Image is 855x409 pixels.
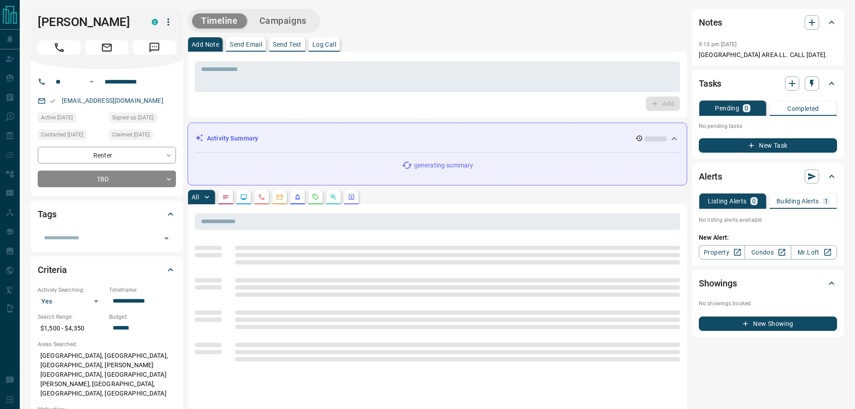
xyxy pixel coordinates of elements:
[699,119,837,133] p: No pending tasks
[699,317,837,331] button: New Showing
[38,348,176,401] p: [GEOGRAPHIC_DATA], [GEOGRAPHIC_DATA], [GEOGRAPHIC_DATA], [PERSON_NAME][GEOGRAPHIC_DATA], [GEOGRAP...
[699,50,837,60] p: [GEOGRAPHIC_DATA] AREA LL. CALL [DATE].
[112,130,149,139] span: Claimed [DATE]
[38,113,105,125] div: Mon Aug 11 2025
[38,321,105,336] p: $1,500 - $4,350
[222,194,229,201] svg: Notes
[787,106,819,112] p: Completed
[250,13,316,28] button: Campaigns
[240,194,247,201] svg: Lead Browsing Activity
[699,76,721,91] h2: Tasks
[38,15,138,29] h1: [PERSON_NAME]
[824,198,828,204] p: 1
[414,161,473,170] p: generating summary
[699,273,837,294] div: Showings
[49,98,56,104] svg: Email Verified
[207,134,258,143] p: Activity Summary
[109,113,176,125] div: Wed Jul 23 2025
[41,130,83,139] span: Contacted [DATE]
[192,13,247,28] button: Timeline
[312,41,336,48] p: Log Call
[62,97,163,104] a: [EMAIL_ADDRESS][DOMAIN_NAME]
[699,245,745,259] a: Property
[699,233,837,242] p: New Alert:
[38,203,176,225] div: Tags
[699,15,722,30] h2: Notes
[273,41,302,48] p: Send Text
[85,40,128,55] span: Email
[38,263,67,277] h2: Criteria
[699,73,837,94] div: Tasks
[152,19,158,25] div: condos.ca
[715,105,739,111] p: Pending
[160,232,173,245] button: Open
[745,105,748,111] p: 0
[699,12,837,33] div: Notes
[38,294,105,308] div: Yes
[109,286,176,294] p: Timeframe:
[86,76,97,87] button: Open
[348,194,355,201] svg: Agent Actions
[791,245,837,259] a: Mr.Loft
[699,41,737,48] p: 9:13 pm [DATE]
[38,286,105,294] p: Actively Searching:
[752,198,756,204] p: 0
[38,171,176,187] div: TBD
[699,216,837,224] p: No listing alerts available
[38,40,81,55] span: Call
[38,313,105,321] p: Search Range:
[109,313,176,321] p: Budget:
[109,130,176,142] div: Wed Jul 23 2025
[330,194,337,201] svg: Opportunities
[699,169,722,184] h2: Alerts
[38,340,176,348] p: Areas Searched:
[38,147,176,163] div: Renter
[38,130,105,142] div: Wed Aug 06 2025
[38,259,176,281] div: Criteria
[745,245,791,259] a: Condos
[38,207,56,221] h2: Tags
[230,41,262,48] p: Send Email
[192,194,199,200] p: All
[192,41,219,48] p: Add Note
[195,130,680,147] div: Activity Summary
[276,194,283,201] svg: Emails
[699,138,837,153] button: New Task
[294,194,301,201] svg: Listing Alerts
[312,194,319,201] svg: Requests
[258,194,265,201] svg: Calls
[112,113,153,122] span: Signed up [DATE]
[776,198,819,204] p: Building Alerts
[41,113,73,122] span: Active [DATE]
[699,276,737,290] h2: Showings
[133,40,176,55] span: Message
[699,166,837,187] div: Alerts
[708,198,747,204] p: Listing Alerts
[699,299,837,308] p: No showings booked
